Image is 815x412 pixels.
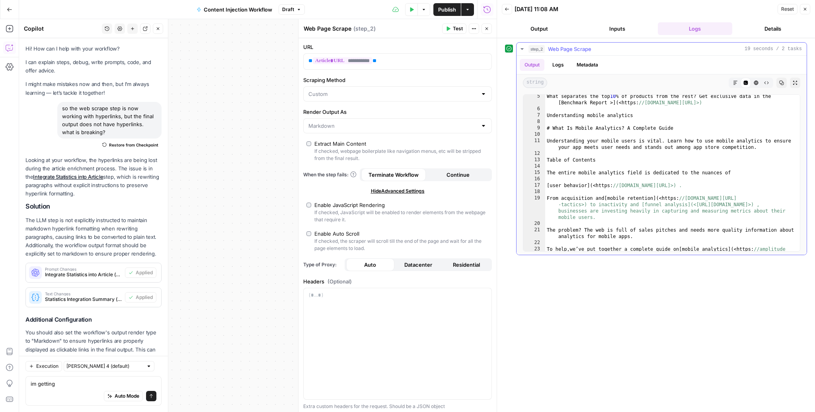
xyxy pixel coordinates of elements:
span: Applied [136,269,153,276]
button: Continue [426,168,490,181]
div: If checked, the scraper will scroll till the end of the page and wait for all the page elements t... [314,238,489,252]
span: Applied [136,294,153,301]
span: Test [453,25,463,32]
div: 9 [523,125,545,131]
button: 19 seconds / 2 tasks [517,43,807,55]
span: Terminate Workflow [369,171,419,179]
button: Datacenter [394,258,443,271]
button: Execution [25,361,62,371]
span: Prompt Changes [45,267,122,271]
span: Restore from Checkpoint [109,142,158,148]
label: URL [303,43,492,51]
button: Content Injection Workflow [192,3,277,16]
div: 7 [523,112,545,119]
button: Auto Mode [104,391,143,401]
div: so the web scrape step is now working with hyperlinks, but the final output does not have hyperli... [57,102,162,139]
span: Execution [36,363,58,370]
div: If checked, JavaScript will be enabled to render elements from the webpage that require it. [314,209,489,223]
div: 13 [523,157,545,163]
label: Render Output As [303,108,492,116]
p: Looking at your workflow, the hyperlinks are being lost during the article enrichment process. Th... [25,156,162,198]
label: Headers [303,277,492,285]
textarea: Web Page Scrape [304,25,351,33]
a: When the step fails: [303,171,357,178]
div: 5 [523,93,545,106]
div: 17 [523,182,545,189]
div: Extra custom headers for the request. Should be a JSON object [303,403,492,410]
div: If checked, webpage boilerplate like navigation menus, etc will be stripped from the final result. [314,148,489,162]
div: 12 [523,150,545,157]
input: Enable Auto ScrollIf checked, the scraper will scroll till the end of the page and wait for all t... [306,231,311,236]
input: Extract Main ContentIf checked, webpage boilerplate like navigation menus, etc will be stripped f... [306,141,311,146]
span: step_2 [528,45,545,53]
div: 19 [523,195,545,221]
h3: Additional Configuration [25,316,162,324]
div: 20 [523,221,545,227]
a: Integrate Statistics into Article [33,174,103,180]
div: 21 [523,227,545,240]
span: Hide Advanced Settings [371,187,425,195]
span: Auto Mode [115,392,139,400]
div: 16 [523,176,545,182]
button: Logs [658,22,733,35]
button: Test [442,23,466,34]
div: 11 [523,138,545,150]
div: Enable Auto Scroll [314,230,359,238]
div: Extract Main Content [314,140,366,148]
button: Metadata [572,59,603,71]
p: The LLM step is not explicitly instructed to maintain markdown hyperlink formatting when rewritin... [25,216,162,258]
span: Draft [282,6,294,13]
div: 14 [523,163,545,170]
p: I can explain steps, debug, write prompts, code, and offer advice. [25,58,162,75]
button: Output [520,59,544,71]
p: You should also set the workflow's output render type to "Markdown" to ensure hyperlinks are prop... [25,328,162,362]
span: Reset [781,6,794,13]
button: Restore from Checkpoint [99,140,162,150]
div: 8 [523,119,545,125]
button: Inputs [580,22,655,35]
span: Auto [364,261,376,269]
div: 6 [523,106,545,112]
div: 22 [523,240,545,246]
button: Reset [778,4,797,14]
p: Hi! How can I help with your workflow? [25,45,162,53]
span: Integrate Statistics into Article (step_7) [45,271,122,278]
div: Copilot [24,25,99,33]
button: Logs [548,59,569,71]
button: Applied [125,268,156,278]
span: string [523,78,547,88]
div: 18 [523,189,545,195]
div: 19 seconds / 2 tasks [517,56,807,255]
span: ( step_2 ) [353,25,376,33]
p: I might make mistakes now and then, but I’m always learning — let’s tackle it together! [25,80,162,97]
span: Continue [446,171,470,179]
input: Custom [308,90,477,98]
span: Text Changes [45,292,122,296]
button: Output [502,22,577,35]
textarea: im getting [31,380,156,388]
input: Enable JavaScript RenderingIf checked, JavaScript will be enabled to render elements from the web... [306,203,311,207]
span: (Optional) [328,277,352,285]
div: 23 [523,246,545,259]
button: Draft [279,4,305,15]
span: Residential [453,261,480,269]
h2: Solution [25,203,162,210]
span: Content Injection Workflow [204,6,272,14]
span: Publish [438,6,456,14]
input: Claude Sonnet 4 (default) [66,362,143,370]
button: Details [735,22,810,35]
button: Publish [433,3,461,16]
span: 19 seconds / 2 tasks [745,45,802,53]
span: Web Page Scrape [548,45,591,53]
div: 15 [523,170,545,176]
span: Datacenter [404,261,432,269]
div: Enable JavaScript Rendering [314,201,385,209]
input: Markdown [308,122,477,130]
label: Scraping Method [303,76,492,84]
span: Type of Proxy: [303,261,341,268]
button: Residential [442,258,490,271]
button: Applied [125,292,156,303]
span: Statistics Integration Summary (step_9) [45,296,122,303]
div: 10 [523,131,545,138]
